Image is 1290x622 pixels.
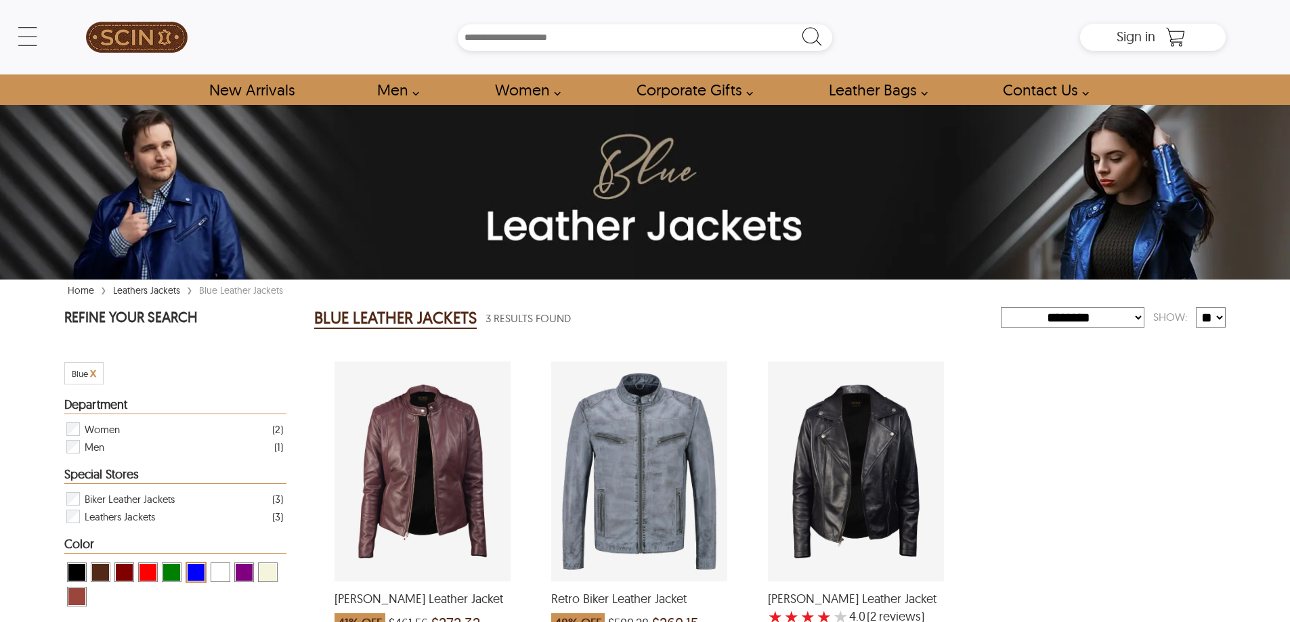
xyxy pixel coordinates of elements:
div: View Cognac Blue Leather Jackets [67,587,87,606]
div: Filter Women Blue Leather Jackets [65,420,283,438]
div: Blue Leather Jackets 3 Results Found [314,305,1001,332]
a: Shop New Arrivals [194,74,309,105]
div: Blue Leather Jackets [196,284,286,297]
span: Biker Leather Jackets [85,490,175,508]
div: Show: [1144,305,1196,329]
div: View Red Blue Leather Jackets [138,562,158,582]
span: Men [85,438,104,456]
img: SCIN [86,7,188,68]
p: REFINE YOUR SEARCH [64,307,286,330]
div: Filter Biker Leather Jackets Blue Leather Jackets [65,490,283,508]
span: › [101,277,106,301]
div: View Brown ( Brand Color ) Blue Leather Jackets [91,562,110,582]
span: Women [85,420,120,438]
a: Leathers Jackets [110,284,184,296]
span: › [187,277,192,301]
span: 3 Results Found [486,310,571,327]
div: View Green Blue Leather Jackets [162,562,181,582]
a: Shop Leather Bags [813,74,935,105]
span: Retro Biker Leather Jacket [551,592,727,606]
span: Sign in [1117,28,1155,45]
div: ( 2 ) [272,421,283,438]
span: Filter Blue [72,368,88,379]
a: Sign in [1117,32,1155,43]
div: Filter Men Blue Leather Jackets [65,438,283,456]
span: Harlee Biker Leather Jacket [335,592,511,606]
a: SCIN [64,7,209,68]
div: ( 1 ) [274,439,283,456]
a: Shop Women Leather Jackets [479,74,568,105]
div: Filter Leathers Jackets Blue Leather Jackets [65,508,283,525]
a: Shopping Cart [1162,27,1189,47]
div: Heading Filter Blue Leather Jackets by Color [64,537,286,554]
a: contact-us [987,74,1096,105]
div: ( 3 ) [272,491,283,508]
div: View Maroon Blue Leather Jackets [114,562,134,582]
div: View Blue Blue Leather Jackets [186,562,207,583]
div: Heading Filter Blue Leather Jackets by Special Stores [64,468,286,484]
span: Cancel Filter [90,365,96,380]
div: ( 3 ) [272,508,283,525]
div: View White Blue Leather Jackets [211,562,230,582]
span: Teresa Biker Leather Jacket [768,592,944,606]
a: shop men's leather jackets [362,74,427,105]
div: View Black Blue Leather Jackets [67,562,87,582]
div: View Purple Blue Leather Jackets [234,562,254,582]
div: View Beige Blue Leather Jackets [258,562,278,582]
span: Leathers Jackets [85,508,155,525]
h2: BLUE LEATHER JACKETS [314,307,477,329]
div: Heading Filter Blue Leather Jackets by Department [64,398,286,414]
a: Shop Leather Corporate Gifts [621,74,760,105]
a: Home [64,284,98,296]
